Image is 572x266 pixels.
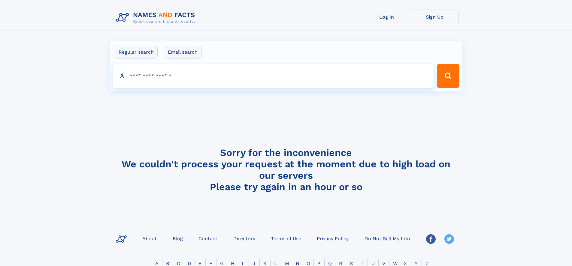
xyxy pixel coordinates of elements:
img: Facebook [426,234,436,244]
a: Log In [363,10,411,24]
a: Blog [170,234,185,243]
input: search input [113,64,434,88]
img: Logo Names and Facts [113,10,200,26]
h4: Sorry for the inconvenience We couldn't process your request at the moment due to high load on ou... [113,147,459,193]
label: Regular search [115,46,158,58]
a: Do Not Sell My Info [362,234,413,243]
a: Sign Up [411,10,459,24]
a: Contact [196,234,220,243]
a: About [140,234,159,243]
img: Twitter [444,234,454,244]
a: Directory [231,234,258,243]
button: Search Button [437,64,459,88]
label: Email search [164,46,201,58]
a: Terms of Use [269,234,304,243]
a: Privacy Policy [314,234,351,243]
